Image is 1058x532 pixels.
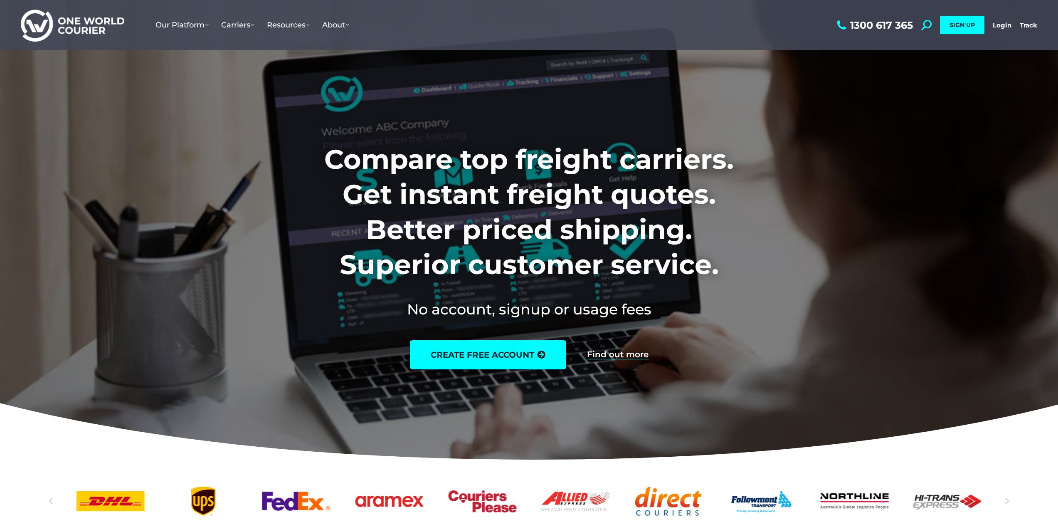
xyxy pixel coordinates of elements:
div: 4 / 25 [169,487,237,516]
div: Slides [76,487,982,516]
a: Followmont transoirt web logo [727,487,795,516]
a: Aramex_logo [355,487,424,516]
div: 11 / 25 [820,487,888,516]
a: Find out more [587,350,649,359]
a: Direct Couriers logo [634,487,703,516]
a: 1300 617 365 [835,20,913,30]
span: Carriers [221,20,254,30]
div: 3 / 25 [76,487,145,516]
span: SIGN UP [949,21,975,29]
span: Our Platform [155,20,209,30]
a: Track [1020,21,1037,29]
a: Resources [261,12,316,38]
a: Our Platform [149,12,215,38]
a: Northline logo [820,487,888,516]
a: About [316,12,355,38]
div: 6 / 25 [355,487,424,516]
a: create free account [410,340,566,369]
span: Resources [267,20,310,30]
a: UPS logo [169,487,237,516]
img: One World Courier [21,8,124,42]
h1: Compare top freight carriers. Get instant freight quotes. Better priced shipping. Superior custom... [269,142,789,282]
span: About [322,20,349,30]
a: Carriers [215,12,261,38]
a: SIGN UP [940,16,984,34]
a: DHl logo [76,487,145,516]
a: Couriers Please logo [448,487,516,516]
a: Hi-Trans_logo [913,487,982,516]
div: 9 / 25 [634,487,703,516]
div: 5 / 25 [262,487,330,516]
div: 12 / 25 [913,487,982,516]
div: 8 / 25 [541,487,609,516]
div: 10 / 25 [727,487,795,516]
h2: No account, signup or usage fees [269,299,789,319]
a: Login [993,21,1011,29]
a: FedEx logo [262,487,330,516]
div: 7 / 25 [448,487,516,516]
a: Allied Express logo [541,487,609,516]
